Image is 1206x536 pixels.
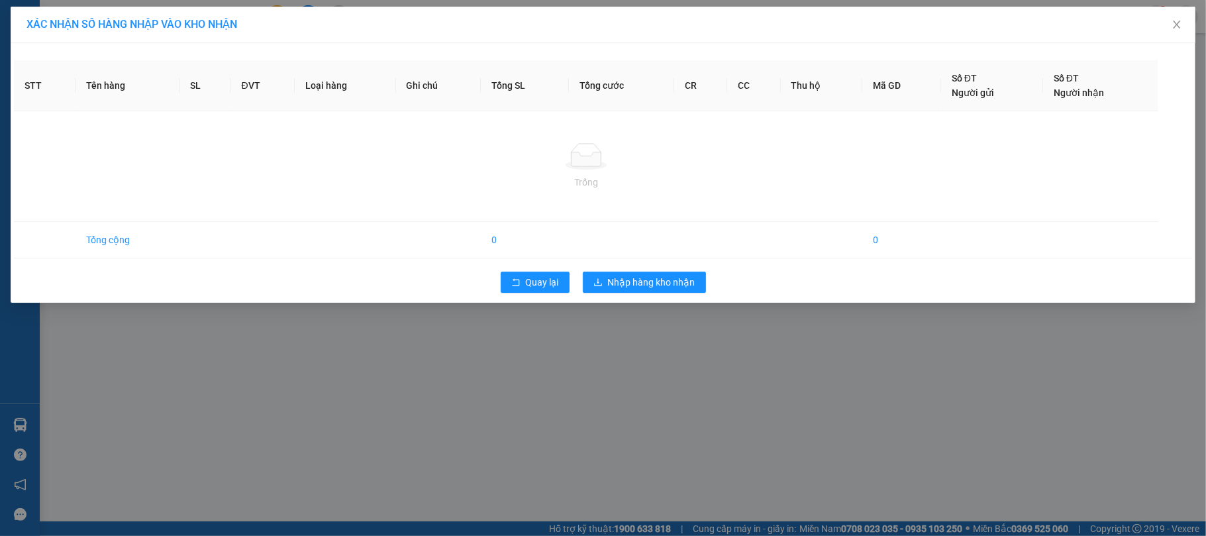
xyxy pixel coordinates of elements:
th: Tổng SL [481,60,569,111]
span: Nhập hàng kho nhận [608,275,695,290]
span: close [1172,19,1182,30]
th: CC [727,60,780,111]
th: ĐVT [230,60,295,111]
button: rollbackQuay lại [501,272,570,293]
th: SL [179,60,230,111]
span: Số ĐT [952,73,977,83]
th: Ghi chú [396,60,481,111]
td: 0 [862,222,941,258]
span: Số ĐT [1054,73,1079,83]
span: Người nhận [1054,87,1104,98]
button: downloadNhập hàng kho nhận [583,272,706,293]
th: Thu hộ [781,60,863,111]
button: Close [1158,7,1195,44]
span: XÁC NHẬN SỐ HÀNG NHẬP VÀO KHO NHẬN [26,18,237,30]
span: Quay lại [526,275,559,290]
span: Người gửi [952,87,994,98]
th: Tên hàng [75,60,179,111]
td: 0 [481,222,569,258]
th: CR [674,60,727,111]
span: download [593,278,603,288]
th: Loại hàng [295,60,396,111]
span: rollback [511,278,521,288]
th: Tổng cước [569,60,674,111]
td: Tổng cộng [75,222,179,258]
div: Trống [25,175,1148,189]
th: STT [14,60,75,111]
th: Mã GD [862,60,941,111]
